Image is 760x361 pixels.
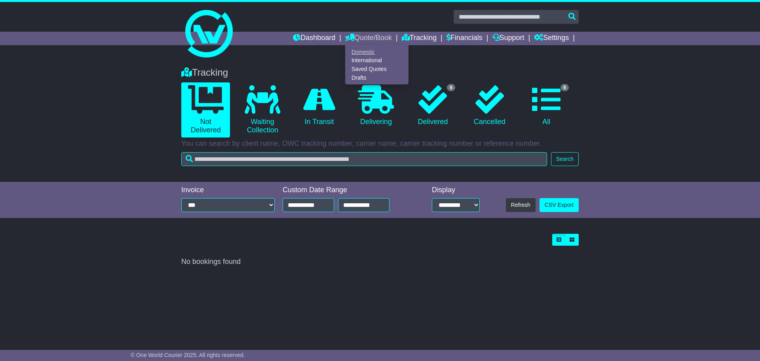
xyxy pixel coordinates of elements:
[295,82,344,129] a: In Transit
[345,32,392,45] a: Quote/Book
[346,48,408,56] a: Domestic
[293,32,335,45] a: Dashboard
[238,82,287,138] a: Waiting Collection
[181,258,579,266] div: No bookings found
[402,32,437,45] a: Tracking
[346,65,408,74] a: Saved Quotes
[346,73,408,82] a: Drafts
[131,352,245,358] span: © One World Courier 2025. All rights reserved.
[181,186,275,195] div: Invoice
[540,198,579,212] a: CSV Export
[492,32,524,45] a: Support
[446,32,483,45] a: Financials
[181,82,230,138] a: Not Delivered
[506,198,536,212] button: Refresh
[560,84,569,91] span: 6
[465,82,514,129] a: Cancelled
[522,82,571,129] a: 6 All
[534,32,569,45] a: Settings
[447,84,455,91] span: 6
[181,139,579,148] p: You can search by client name, OWC tracking number, carrier name, carrier tracking number or refe...
[408,82,457,129] a: 6 Delivered
[551,152,579,166] button: Search
[283,186,410,195] div: Custom Date Range
[177,67,583,78] div: Tracking
[432,186,480,195] div: Display
[345,45,408,84] div: Quote/Book
[351,82,400,129] a: Delivering
[346,56,408,65] a: International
